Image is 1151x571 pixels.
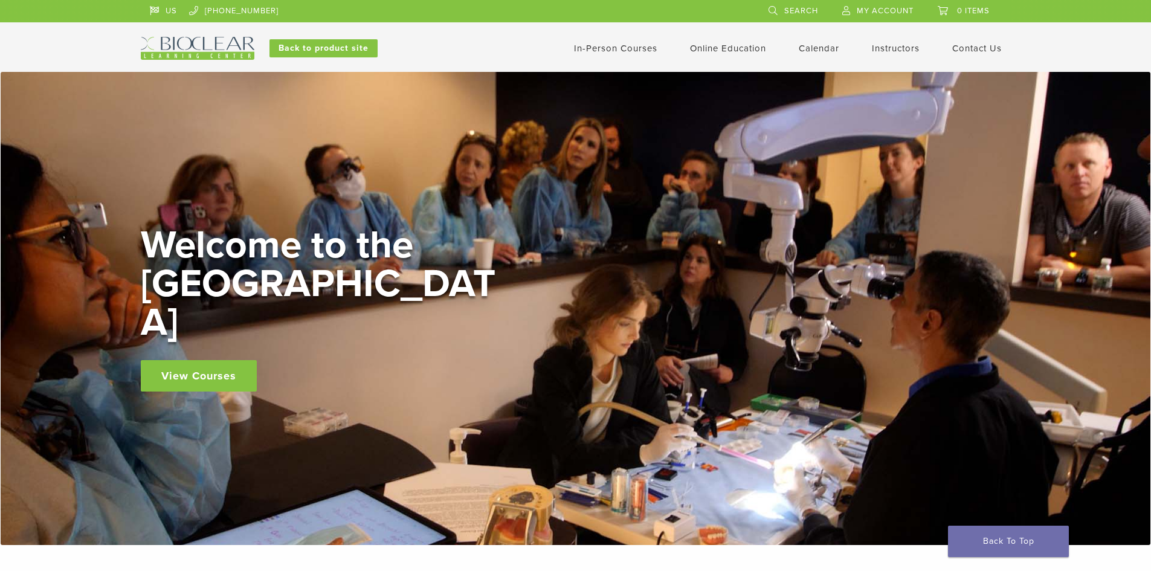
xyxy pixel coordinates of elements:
[269,39,378,57] a: Back to product site
[957,6,990,16] span: 0 items
[799,43,839,54] a: Calendar
[141,37,254,60] img: Bioclear
[857,6,914,16] span: My Account
[141,360,257,392] a: View Courses
[948,526,1069,557] a: Back To Top
[574,43,657,54] a: In-Person Courses
[952,43,1002,54] a: Contact Us
[784,6,818,16] span: Search
[872,43,920,54] a: Instructors
[690,43,766,54] a: Online Education
[141,226,503,342] h2: Welcome to the [GEOGRAPHIC_DATA]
